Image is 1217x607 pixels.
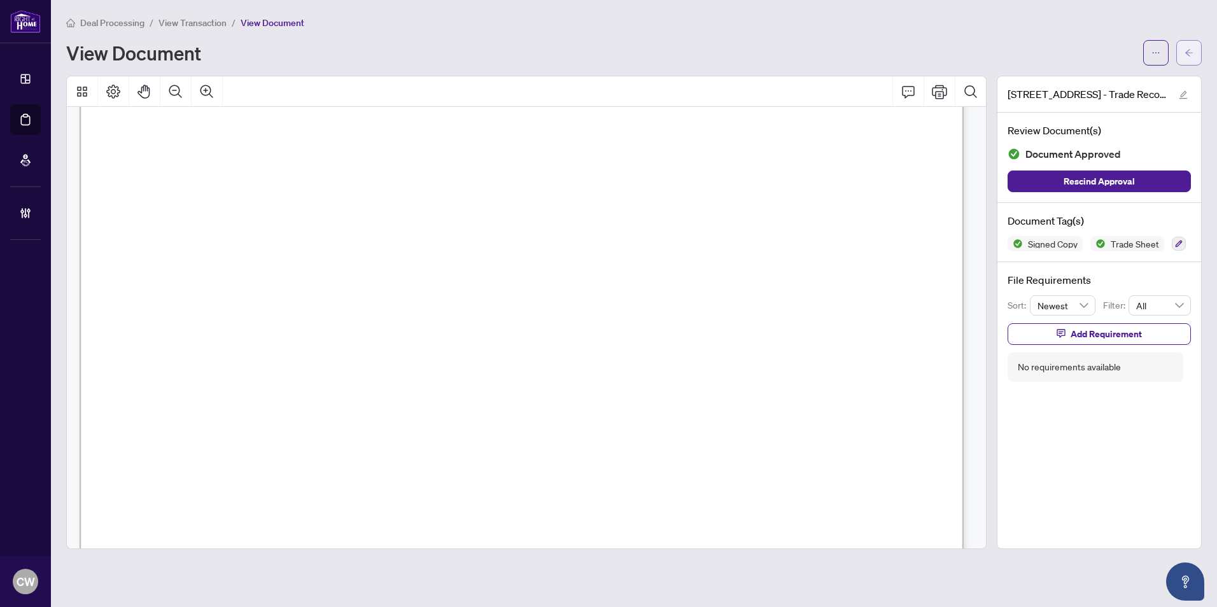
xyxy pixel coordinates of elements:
span: View Transaction [158,17,227,29]
span: ellipsis [1151,48,1160,57]
span: Document Approved [1025,146,1121,163]
span: Deal Processing [80,17,144,29]
img: Document Status [1008,148,1020,160]
span: [STREET_ADDRESS] - Trade Record - SIGNED.pdf [1008,87,1167,102]
div: No requirements available [1018,360,1121,374]
p: Filter: [1103,298,1129,312]
span: Rescind Approval [1064,171,1135,192]
span: Add Requirement [1071,324,1142,344]
p: Sort: [1008,298,1030,312]
span: Newest [1038,296,1088,315]
span: arrow-left [1185,48,1193,57]
span: All [1136,296,1183,315]
button: Open asap [1166,562,1204,601]
span: edit [1179,90,1188,99]
span: View Document [241,17,304,29]
button: Add Requirement [1008,323,1191,345]
button: Rescind Approval [1008,171,1191,192]
img: Status Icon [1090,236,1106,251]
img: Status Icon [1008,236,1023,251]
h1: View Document [66,43,201,63]
span: Signed Copy [1023,239,1083,248]
span: Trade Sheet [1106,239,1164,248]
span: CW [17,573,35,590]
span: home [66,18,75,27]
h4: Document Tag(s) [1008,213,1191,228]
li: / [232,15,236,30]
li: / [150,15,153,30]
h4: File Requirements [1008,272,1191,288]
img: logo [10,10,41,33]
h4: Review Document(s) [1008,123,1191,138]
